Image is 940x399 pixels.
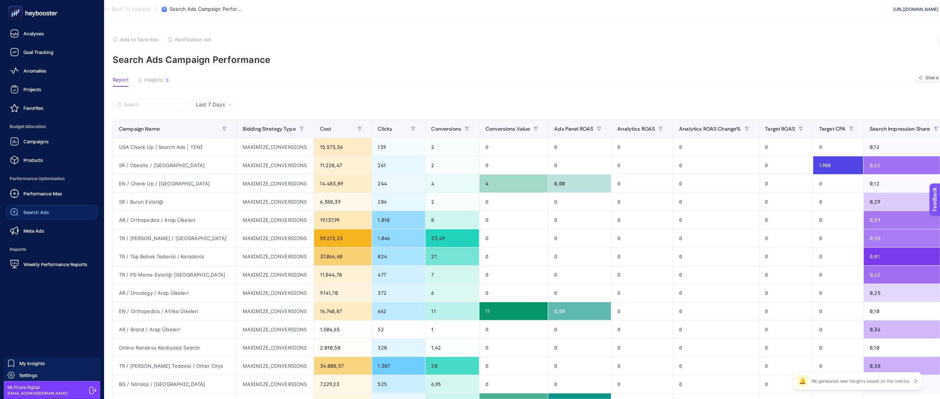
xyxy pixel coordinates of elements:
[611,284,673,302] div: 0
[617,126,655,132] span: Analytics ROAS
[673,357,759,375] div: 0
[759,266,813,284] div: 0
[372,193,425,211] div: 286
[7,384,68,390] span: MLPCare Digital
[314,339,372,357] div: 2.010,50
[23,191,62,197] span: Performance Max
[673,375,759,393] div: 0
[759,193,813,211] div: 0
[314,211,372,229] div: 19.137,99
[673,302,759,320] div: 0
[548,284,611,302] div: 0
[759,138,813,156] div: 0
[426,320,479,338] div: 1
[813,302,863,320] div: 0
[485,126,530,132] span: Conversions Value
[426,357,479,375] div: 28
[426,229,479,247] div: 33,49
[112,6,151,12] span: Back To Analysis
[314,320,372,338] div: 1.504,65
[164,77,170,83] div: 3
[314,302,372,320] div: 16.740,87
[6,45,98,60] a: Goal Tracking
[611,175,673,192] div: 0
[314,357,372,375] div: 34.008,57
[426,302,479,320] div: 11
[548,175,611,192] div: 0,00
[548,156,611,174] div: 0
[372,138,425,156] div: 139
[113,375,236,393] div: BG / Nöroloji / [GEOGRAPHIC_DATA]
[759,211,813,229] div: 0
[372,375,425,393] div: 525
[673,284,759,302] div: 0
[196,101,225,108] span: Last 7 Days
[673,266,759,284] div: 0
[4,2,28,8] span: Feedback
[168,36,211,42] button: Notification set
[426,266,479,284] div: 7
[813,248,863,265] div: 0
[124,102,182,108] input: Search
[19,372,38,378] span: Settings
[813,339,863,357] div: 0
[6,171,98,186] span: Performance Optimization
[813,156,863,174] div: 1.900
[611,320,673,338] div: 0
[426,375,479,393] div: 6,95
[611,138,673,156] div: 0
[813,229,863,247] div: 0
[611,302,673,320] div: 0
[372,339,425,357] div: 328
[314,229,372,247] div: 59.213,23
[314,284,372,302] div: 9.141,70
[426,284,479,302] div: 6
[372,175,425,192] div: 244
[320,126,332,132] span: Cost
[813,357,863,375] div: 0
[548,339,611,357] div: 0
[237,156,314,174] div: MAXIMIZE_CONVERSIONS
[548,266,611,284] div: 0
[378,126,393,132] span: Clicks
[237,375,314,393] div: MAXIMIZE_CONVERSIONS
[314,175,372,192] div: 14.483,89
[797,375,808,387] div: 🔔
[113,36,158,42] button: Add to favorites
[6,26,98,41] a: Analyses
[759,175,813,192] div: 0
[548,229,611,247] div: 0
[23,105,43,111] span: Favorites
[372,229,425,247] div: 1.046
[673,156,759,174] div: 0
[372,320,425,338] div: 52
[113,211,236,229] div: AR / Orthopedics / Arap Ülkeleri
[426,138,479,156] div: 2
[673,175,759,192] div: 0
[554,126,593,132] span: Ads Panel ROAS
[113,156,236,174] div: SR / Obezite / [GEOGRAPHIC_DATA]
[819,126,846,132] span: Target CPA
[479,193,548,211] div: 0
[6,100,98,115] a: Favorites
[679,126,741,132] span: Analytics ROAS Change%
[813,284,863,302] div: 0
[759,339,813,357] div: 0
[426,175,479,192] div: 4
[4,369,100,381] a: Settings
[372,156,425,174] div: 261
[548,302,611,320] div: 0,00
[113,77,129,83] span: Report
[113,138,236,156] div: USA Check Up | Search Ads | YENİ
[372,284,425,302] div: 372
[611,156,673,174] div: 0
[811,378,910,384] p: We generated new insights based on the metrics
[23,157,43,163] span: Products
[237,175,314,192] div: MAXIMIZE_CONVERSIONS
[237,339,314,357] div: MAXIMIZE_CONVERSIONS
[314,266,372,284] div: 11.844,78
[673,339,759,357] div: 0
[673,193,759,211] div: 0
[6,134,98,149] a: Campaigns
[479,138,548,156] div: 0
